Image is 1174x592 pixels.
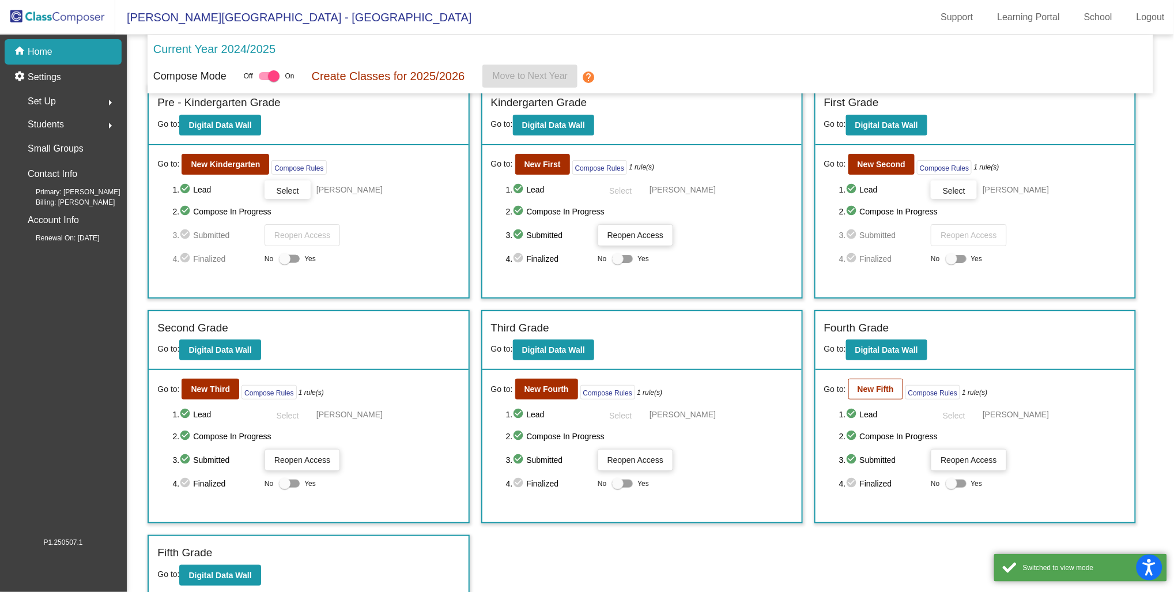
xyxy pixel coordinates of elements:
[179,453,193,467] mat-icon: check_circle
[182,154,269,175] button: New Kindergarten
[931,478,939,489] span: No
[846,477,860,491] mat-icon: check_circle
[179,228,193,242] mat-icon: check_circle
[931,405,977,424] button: Select
[598,254,606,264] span: No
[157,545,212,561] label: Fifth Grade
[312,67,465,85] p: Create Classes for 2025/2026
[1023,563,1158,573] div: Switched to view mode
[598,180,644,199] button: Select
[482,65,577,88] button: Move to Next Year
[28,166,77,182] p: Contact Info
[274,455,330,465] span: Reopen Access
[941,231,996,240] span: Reopen Access
[513,340,594,360] button: Digital Data Wall
[522,345,585,355] b: Digital Data Wall
[157,158,179,170] span: Go to:
[572,160,627,175] button: Compose Rules
[173,408,259,421] span: 1. Lead
[824,383,846,395] span: Go to:
[824,95,879,111] label: First Grade
[855,345,918,355] b: Digital Data Wall
[506,205,793,218] span: 2. Compose In Progress
[848,154,915,175] button: New Second
[506,408,592,421] span: 1. Lead
[506,477,592,491] span: 4. Finalized
[265,254,273,264] span: No
[491,383,513,395] span: Go to:
[491,344,513,353] span: Go to:
[191,160,260,169] b: New Kindergarten
[943,186,965,195] span: Select
[103,96,117,110] mat-icon: arrow_right
[157,119,179,129] span: Go to:
[506,228,592,242] span: 3. Submitted
[103,119,117,133] mat-icon: arrow_right
[14,45,28,59] mat-icon: home
[1127,8,1174,27] a: Logout
[265,224,340,246] button: Reopen Access
[607,455,663,465] span: Reopen Access
[522,120,585,130] b: Digital Data Wall
[858,384,894,394] b: New Fifth
[598,449,673,471] button: Reopen Access
[610,186,632,195] span: Select
[512,429,526,443] mat-icon: check_circle
[858,160,905,169] b: New Second
[512,252,526,266] mat-icon: check_circle
[115,8,472,27] span: [PERSON_NAME][GEOGRAPHIC_DATA] - [GEOGRAPHIC_DATA]
[839,477,925,491] span: 4. Finalized
[846,408,860,421] mat-icon: check_circle
[506,183,592,197] span: 1. Lead
[265,405,311,424] button: Select
[839,453,925,467] span: 3. Submitted
[153,69,227,84] p: Compose Mode
[515,154,570,175] button: New First
[846,340,927,360] button: Digital Data Wall
[610,411,632,420] span: Select
[582,70,596,84] mat-icon: help
[846,252,860,266] mat-icon: check_circle
[512,205,526,218] mat-icon: check_circle
[304,477,316,491] span: Yes
[839,408,925,421] span: 1. Lead
[491,158,513,170] span: Go to:
[824,320,889,337] label: Fourth Grade
[512,408,526,421] mat-icon: check_circle
[846,453,860,467] mat-icon: check_circle
[932,8,983,27] a: Support
[285,71,295,81] span: On
[274,231,330,240] span: Reopen Access
[179,183,193,197] mat-icon: check_circle
[191,384,230,394] b: New Third
[513,115,594,135] button: Digital Data Wall
[173,453,259,467] span: 3. Submitted
[650,409,716,420] span: [PERSON_NAME]
[983,409,1049,420] span: [PERSON_NAME]
[846,183,860,197] mat-icon: check_circle
[839,205,1126,218] span: 2. Compose In Progress
[28,45,52,59] p: Home
[1075,8,1122,27] a: School
[244,71,253,81] span: Off
[598,478,606,489] span: No
[179,429,193,443] mat-icon: check_circle
[179,252,193,266] mat-icon: check_circle
[17,187,120,197] span: Primary: [PERSON_NAME]
[512,453,526,467] mat-icon: check_circle
[962,387,988,398] i: 1 rule(s)
[855,120,918,130] b: Digital Data Wall
[17,233,99,243] span: Renewal On: [DATE]
[846,205,860,218] mat-icon: check_circle
[265,478,273,489] span: No
[512,228,526,242] mat-icon: check_circle
[931,180,977,199] button: Select
[173,205,460,218] span: 2. Compose In Progress
[173,183,259,197] span: 1. Lead
[28,141,84,157] p: Small Groups
[506,453,592,467] span: 3. Submitted
[173,477,259,491] span: 4. Finalized
[265,180,311,199] button: Select
[524,384,569,394] b: New Fourth
[179,205,193,218] mat-icon: check_circle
